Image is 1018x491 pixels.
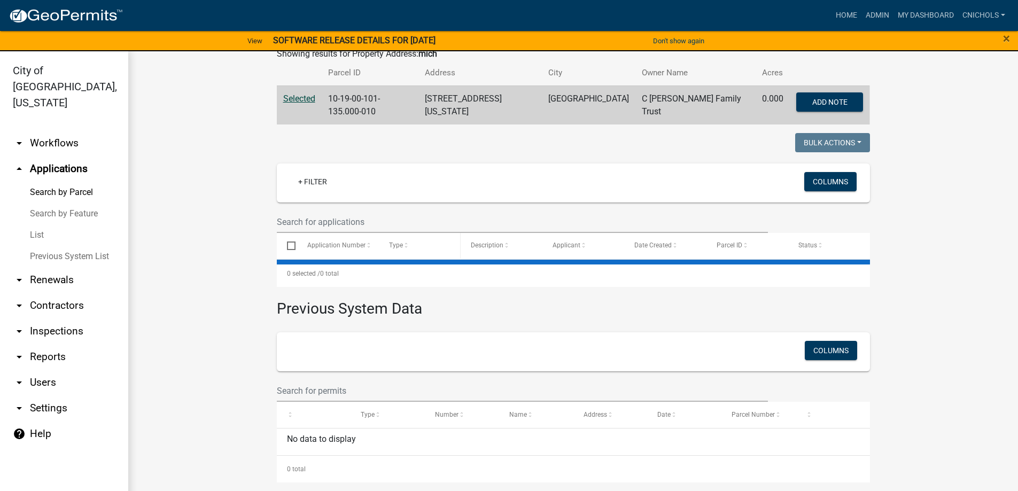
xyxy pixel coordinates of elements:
span: Type [361,411,375,418]
datatable-header-cell: Description [461,233,542,259]
i: arrow_drop_down [13,274,26,286]
datatable-header-cell: Parcel ID [706,233,788,259]
td: 10-19-00-101-135.000-010 [322,85,418,124]
div: No data to display [277,428,870,455]
div: 0 total [277,456,870,482]
i: arrow_drop_down [13,137,26,150]
datatable-header-cell: Application Number [297,233,379,259]
datatable-header-cell: Applicant [542,233,624,259]
button: Columns [804,172,857,191]
datatable-header-cell: Type [351,402,425,427]
span: Date [657,411,671,418]
th: Owner Name [635,60,756,85]
datatable-header-cell: Select [277,233,297,259]
span: Application Number [307,241,366,249]
datatable-header-cell: Number [425,402,499,427]
td: [STREET_ADDRESS][US_STATE] [418,85,542,124]
button: Add Note [796,92,863,112]
span: Parcel ID [717,241,742,249]
td: C [PERSON_NAME] Family Trust [635,85,756,124]
a: Admin [861,5,893,26]
datatable-header-cell: Address [573,402,648,427]
div: Showing results for Property Address: [277,48,870,60]
th: City [542,60,635,85]
datatable-header-cell: Type [379,233,461,259]
span: Date Created [634,241,672,249]
span: Status [798,241,817,249]
datatable-header-cell: Parcel Number [721,402,796,427]
a: Selected [283,93,315,104]
datatable-header-cell: Status [788,233,869,259]
td: 0.000 [756,85,790,124]
span: × [1003,31,1010,46]
strong: SOFTWARE RELEASE DETAILS FOR [DATE] [273,35,436,45]
i: arrow_drop_down [13,299,26,312]
th: Acres [756,60,790,85]
i: arrow_drop_down [13,402,26,415]
span: Parcel Number [732,411,775,418]
a: View [243,32,267,50]
a: + Filter [290,172,336,191]
th: Address [418,60,542,85]
datatable-header-cell: Date [647,402,721,427]
button: Columns [805,341,857,360]
td: [GEOGRAPHIC_DATA] [542,85,635,124]
i: arrow_drop_down [13,350,26,363]
i: arrow_drop_down [13,325,26,338]
i: help [13,427,26,440]
i: arrow_drop_down [13,376,26,389]
datatable-header-cell: Date Created [624,233,706,259]
datatable-header-cell: Name [499,402,573,427]
input: Search for applications [277,211,768,233]
button: Close [1003,32,1010,45]
button: Don't show again [649,32,709,50]
a: cnichols [958,5,1009,26]
span: Name [509,411,527,418]
span: Type [389,241,403,249]
span: Number [435,411,459,418]
a: My Dashboard [893,5,958,26]
span: Applicant [553,241,580,249]
span: Add Note [812,97,848,106]
strong: mich [418,49,437,59]
i: arrow_drop_up [13,162,26,175]
span: 0 selected / [287,270,320,277]
a: Home [832,5,861,26]
span: Address [584,411,607,418]
button: Bulk Actions [795,133,870,152]
h3: Previous System Data [277,287,870,320]
div: 0 total [277,260,870,287]
th: Parcel ID [322,60,418,85]
input: Search for permits [277,380,768,402]
span: Description [471,241,503,249]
